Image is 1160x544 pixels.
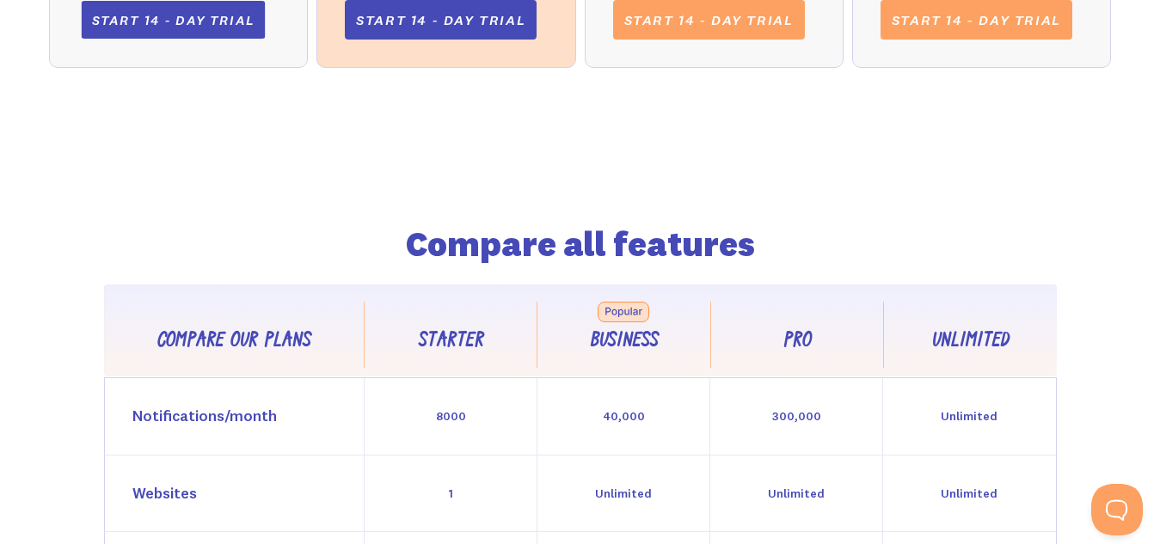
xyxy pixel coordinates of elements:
div: Unlimited [941,404,997,429]
div: Notifications/month [132,404,277,429]
div: 300,000 [772,404,821,429]
div: Unlimited [768,481,825,506]
div: Starter [418,329,483,354]
h2: Compare all features [219,229,942,260]
div: 8000 [436,404,466,429]
div: Unlimited [941,481,997,506]
div: Unlimited [931,329,1009,354]
div: Unlimited [595,481,652,506]
div: 40,000 [603,404,645,429]
div: Websites [132,481,197,506]
div: 1 [448,481,453,506]
a: Start 14 - day trial [81,1,265,39]
div: Compare our plans [157,329,310,354]
div: Business [590,329,658,354]
iframe: Toggle Customer Support [1091,484,1143,535]
div: Pro [783,329,811,354]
